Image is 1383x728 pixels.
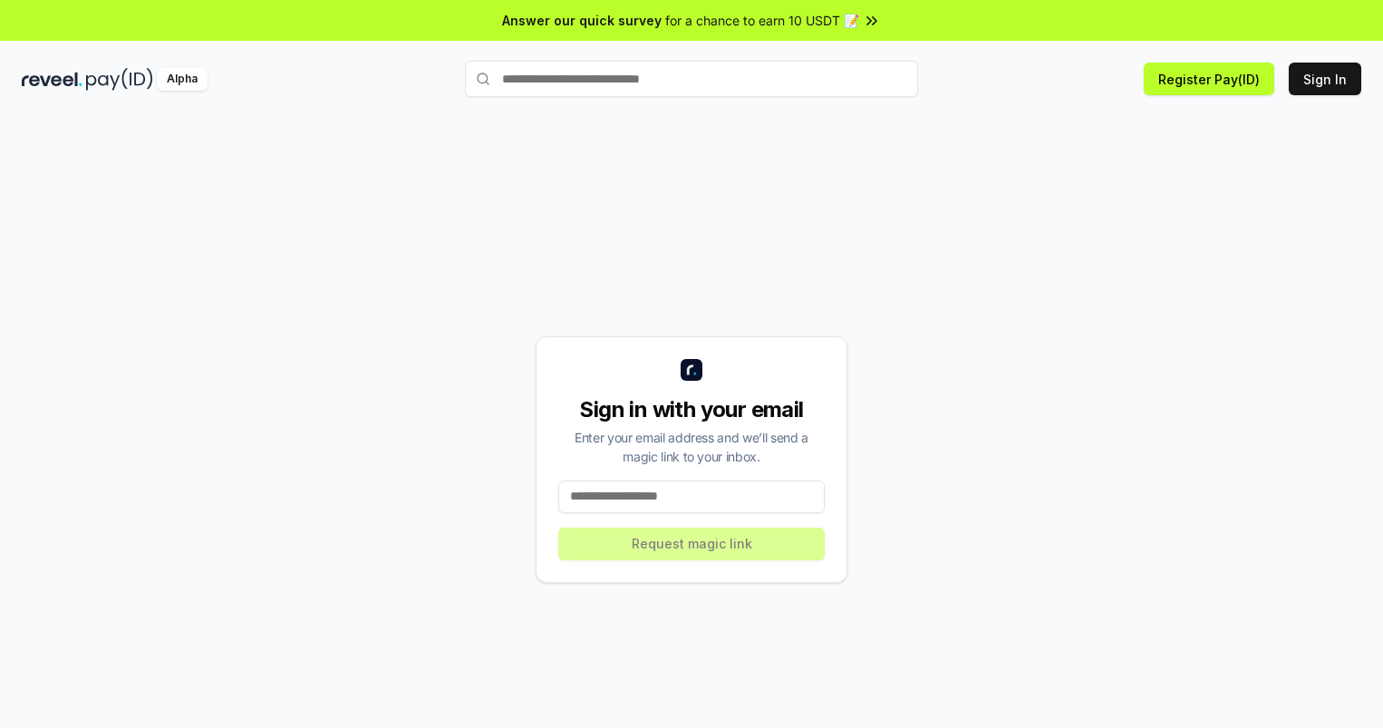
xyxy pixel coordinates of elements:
span: Answer our quick survey [502,11,662,30]
button: Sign In [1289,63,1361,95]
img: reveel_dark [22,68,82,91]
div: Sign in with your email [558,395,825,424]
img: pay_id [86,68,153,91]
div: Enter your email address and we’ll send a magic link to your inbox. [558,428,825,466]
span: for a chance to earn 10 USDT 📝 [665,11,859,30]
img: logo_small [681,359,702,381]
button: Register Pay(ID) [1144,63,1274,95]
div: Alpha [157,68,208,91]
